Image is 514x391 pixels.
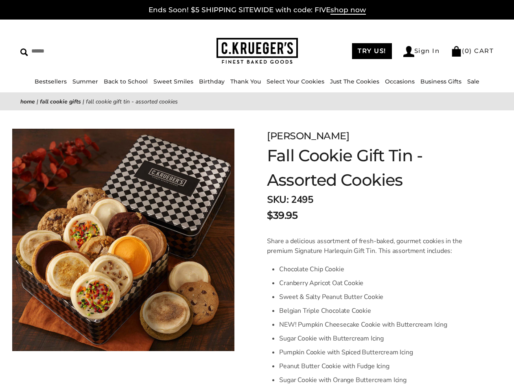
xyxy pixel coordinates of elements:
[267,143,473,192] h1: Fall Cookie Gift Tin - Assorted Cookies
[267,208,297,223] span: $39.95
[83,98,84,105] span: |
[403,46,440,57] a: Sign In
[420,78,462,85] a: Business Gifts
[86,98,178,105] span: Fall Cookie Gift Tin - Assorted Cookies
[153,78,193,85] a: Sweet Smiles
[37,98,38,105] span: |
[330,78,379,85] a: Just The Cookies
[279,359,473,373] li: Peanut Butter Cookie with Fudge Icing
[279,332,473,345] li: Sugar Cookie with Buttercream Icing
[279,262,473,276] li: Chocolate Chip Cookie
[20,45,129,57] input: Search
[72,78,98,85] a: Summer
[230,78,261,85] a: Thank You
[291,193,313,206] span: 2495
[467,78,479,85] a: Sale
[451,47,494,55] a: (0) CART
[385,78,415,85] a: Occasions
[20,98,35,105] a: Home
[20,97,494,106] nav: breadcrumbs
[451,46,462,57] img: Bag
[217,38,298,64] img: C.KRUEGER'S
[20,48,28,56] img: Search
[465,47,470,55] span: 0
[352,43,392,59] a: TRY US!
[279,290,473,304] li: Sweet & Salty Peanut Butter Cookie
[40,98,81,105] a: Fall Cookie Gifts
[35,78,67,85] a: Bestsellers
[267,193,289,206] strong: SKU:
[267,129,473,143] div: [PERSON_NAME]
[279,345,473,359] li: Pumpkin Cookie with Spiced Buttercream Icing
[267,236,473,256] p: Share a delicious assortment of fresh-baked, gourmet cookies in the premium Signature Harlequin G...
[330,6,366,15] span: shop now
[199,78,225,85] a: Birthday
[279,373,473,387] li: Sugar Cookie with Orange Buttercream Icing
[267,78,324,85] a: Select Your Cookies
[403,46,414,57] img: Account
[279,318,473,332] li: NEW! Pumpkin Cheesecake Cookie with Buttercream Icing
[279,276,473,290] li: Cranberry Apricot Oat Cookie
[12,129,234,351] img: Fall Cookie Gift Tin - Assorted Cookies
[279,304,473,318] li: Belgian Triple Chocolate Cookie
[149,6,366,15] a: Ends Soon! $5 SHIPPING SITEWIDE with code: FIVEshop now
[104,78,148,85] a: Back to School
